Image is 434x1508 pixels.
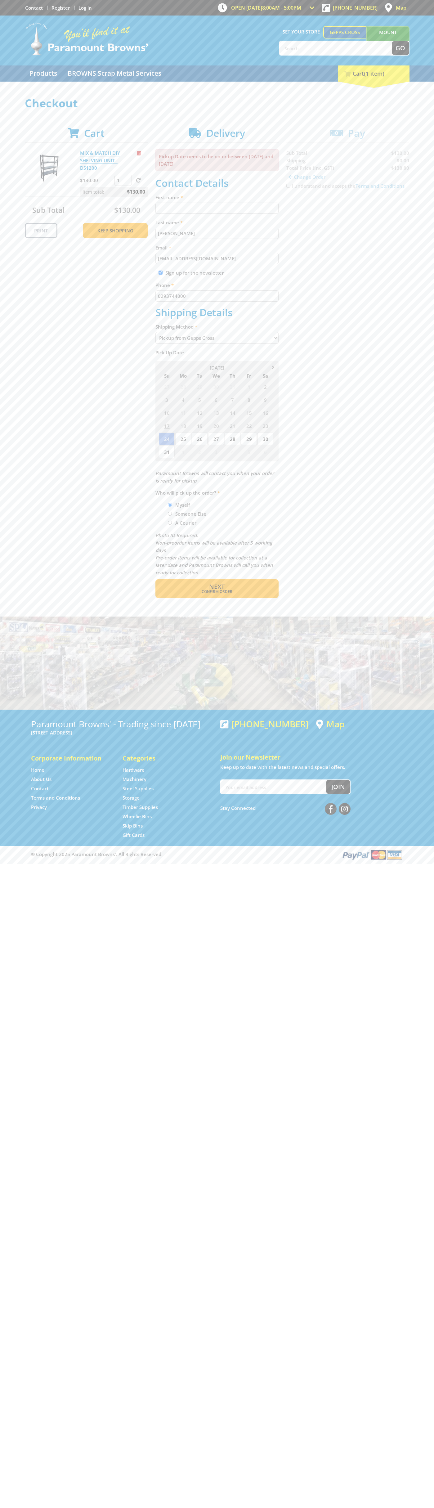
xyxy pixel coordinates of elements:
span: 10 [159,406,175,419]
span: [DATE] [210,365,224,371]
select: Please select a shipping method. [155,332,279,344]
span: 2 [257,380,273,393]
a: Go to the Privacy page [31,804,47,810]
a: Go to the BROWNS Scrap Metal Services page [63,65,166,82]
span: 30 [208,380,224,393]
span: 28 [225,433,240,445]
a: Go to the Steel Supplies page [123,785,154,792]
label: Last name [155,219,279,226]
a: Go to the Home page [31,767,44,773]
img: MIX & MATCH DIY SHELVING UNIT - DS1200 [31,149,68,186]
span: 12 [192,406,208,419]
span: 9 [257,393,273,406]
img: Paramount Browns' [25,22,149,56]
a: View a map of Gepps Cross location [316,719,345,729]
button: Next Confirm order [155,579,279,598]
span: $130.00 [114,205,140,215]
span: Su [159,372,175,380]
p: $130.00 [80,177,113,184]
span: 16 [257,406,273,419]
span: 14 [225,406,240,419]
h2: Shipping Details [155,307,279,318]
span: $130.00 [127,187,145,196]
button: Join [326,780,350,794]
span: Sa [257,372,273,380]
span: 3 [208,446,224,458]
label: Email [155,244,279,251]
a: Go to the Gift Cards page [123,832,145,838]
span: Delivery [206,126,245,140]
span: 29 [192,380,208,393]
h5: Categories [123,754,202,763]
label: Sign up for the newsletter [165,270,224,276]
span: 11 [175,406,191,419]
span: 19 [192,420,208,432]
p: Keep up to date with the latest news and special offers. [220,763,403,771]
span: Next [209,582,225,591]
a: Go to the Timber Supplies page [123,804,158,810]
label: Shipping Method [155,323,279,330]
a: MIX & MATCH DIY SHELVING UNIT - DS1200 [80,150,120,171]
h3: Paramount Browns' - Trading since [DATE] [31,719,214,729]
span: 17 [159,420,175,432]
span: 6 [257,446,273,458]
span: 15 [241,406,257,419]
label: Myself [173,500,192,510]
span: 13 [208,406,224,419]
a: Go to the Machinery page [123,776,146,783]
span: 5 [241,446,257,458]
div: Stay Connected [220,801,351,815]
a: Go to the Contact page [31,785,49,792]
span: 2 [192,446,208,458]
label: A Courier [173,518,199,528]
span: (1 item) [364,70,384,77]
span: 31 [225,380,240,393]
span: OPEN [DATE] [231,4,301,11]
label: Who will pick up the order? [155,489,279,496]
span: Set your store [279,26,324,37]
input: Please enter your telephone number. [155,290,279,302]
input: Please enter your first name. [155,203,279,214]
span: 27 [159,380,175,393]
span: 26 [192,433,208,445]
span: 23 [257,420,273,432]
span: Cart [84,126,105,140]
a: Go to the Skip Bins page [123,823,143,829]
input: Search [280,41,392,55]
label: Someone Else [173,509,208,519]
span: 24 [159,433,175,445]
a: Go to the registration page [51,5,70,11]
em: Paramount Browns will contact you when your order is ready for pickup [155,470,274,484]
label: First name [155,194,279,201]
a: Go to the Hardware page [123,767,145,773]
span: Th [225,372,240,380]
span: 1 [241,380,257,393]
span: Fr [241,372,257,380]
span: 18 [175,420,191,432]
span: 7 [225,393,240,406]
a: Go to the Products page [25,65,62,82]
label: Pick Up Date [155,349,279,356]
img: PayPal, Mastercard, Visa accepted [341,849,403,860]
span: 28 [175,380,191,393]
div: ® Copyright 2025 Paramount Browns'. All Rights Reserved. [25,849,409,860]
span: 6 [208,393,224,406]
a: Mount [PERSON_NAME] [366,26,409,50]
input: Please select who will pick up the order. [168,512,172,516]
a: Print [25,223,57,238]
a: Go to the About Us page [31,776,51,783]
span: 31 [159,446,175,458]
a: Go to the Wheelie Bins page [123,813,152,820]
span: 4 [225,446,240,458]
span: 22 [241,420,257,432]
a: Remove from cart [137,150,141,156]
span: 30 [257,433,273,445]
span: 27 [208,433,224,445]
input: Your email address [221,780,326,794]
h5: Join our Newsletter [220,753,403,762]
span: 4 [175,393,191,406]
div: [PHONE_NUMBER] [220,719,309,729]
span: 8:00am - 5:00pm [262,4,301,11]
h2: Contact Details [155,177,279,189]
span: Confirm order [169,590,265,594]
